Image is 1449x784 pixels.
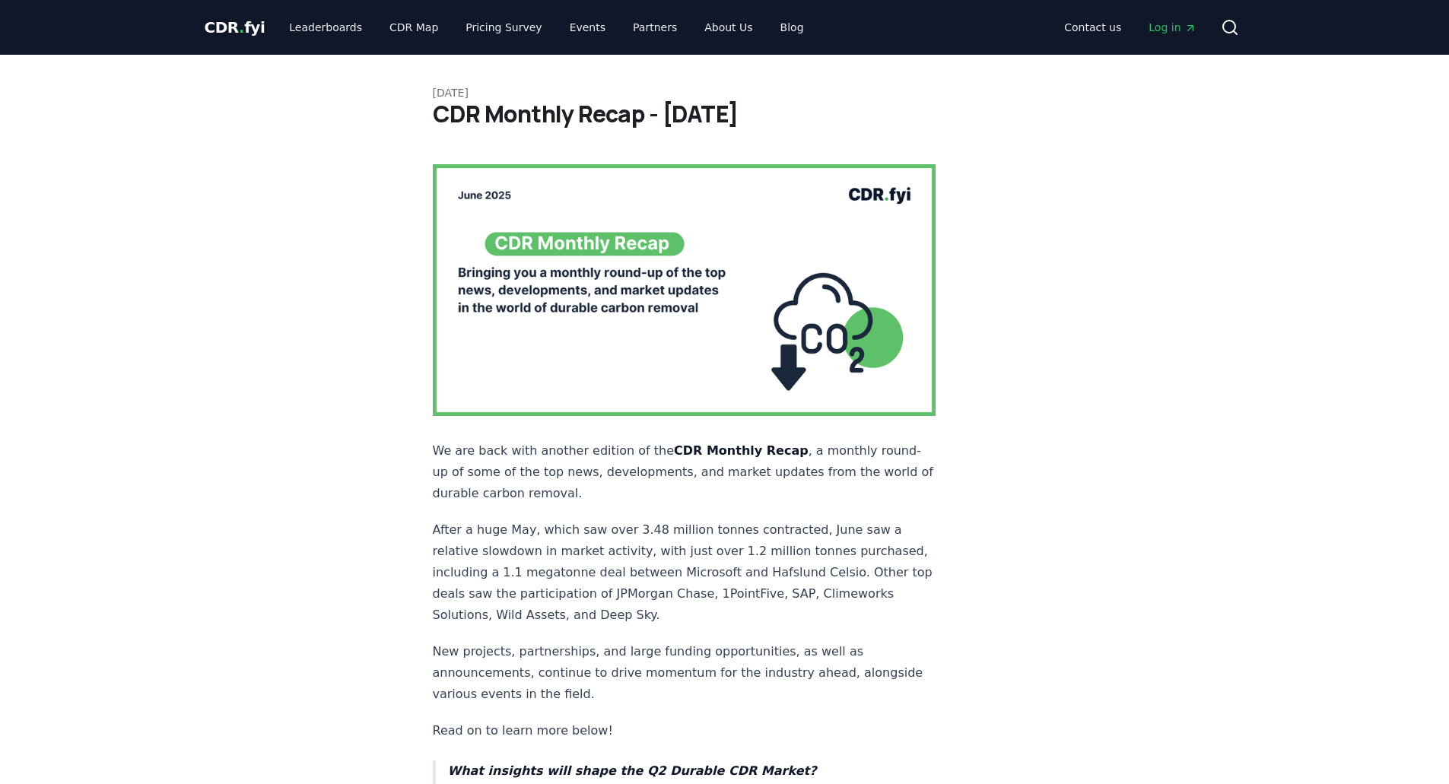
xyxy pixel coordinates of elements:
strong: What insights will shape the Q2 Durable CDR Market? [448,763,817,778]
a: Log in [1136,14,1208,41]
a: Contact us [1052,14,1133,41]
a: Events [558,14,618,41]
strong: CDR Monthly Recap [674,443,809,458]
p: [DATE] [433,85,1017,100]
img: blog post image [433,164,936,416]
a: Leaderboards [277,14,374,41]
span: Log in [1149,20,1196,35]
a: Partners [621,14,689,41]
span: . [239,18,244,37]
a: Blog [768,14,816,41]
a: CDR.fyi [205,17,265,38]
p: Read on to learn more below! [433,720,936,741]
a: About Us [692,14,764,41]
span: CDR fyi [205,18,265,37]
a: Pricing Survey [453,14,554,41]
p: After a huge May, which saw over 3.48 million tonnes contracted, June saw a relative slowdown in ... [433,519,936,626]
a: CDR Map [377,14,450,41]
h1: CDR Monthly Recap - [DATE] [433,100,1017,128]
nav: Main [277,14,815,41]
nav: Main [1052,14,1208,41]
p: We are back with another edition of the , a monthly round-up of some of the top news, development... [433,440,936,504]
p: New projects, partnerships, and large funding opportunities, as well as announcements, continue t... [433,641,936,705]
